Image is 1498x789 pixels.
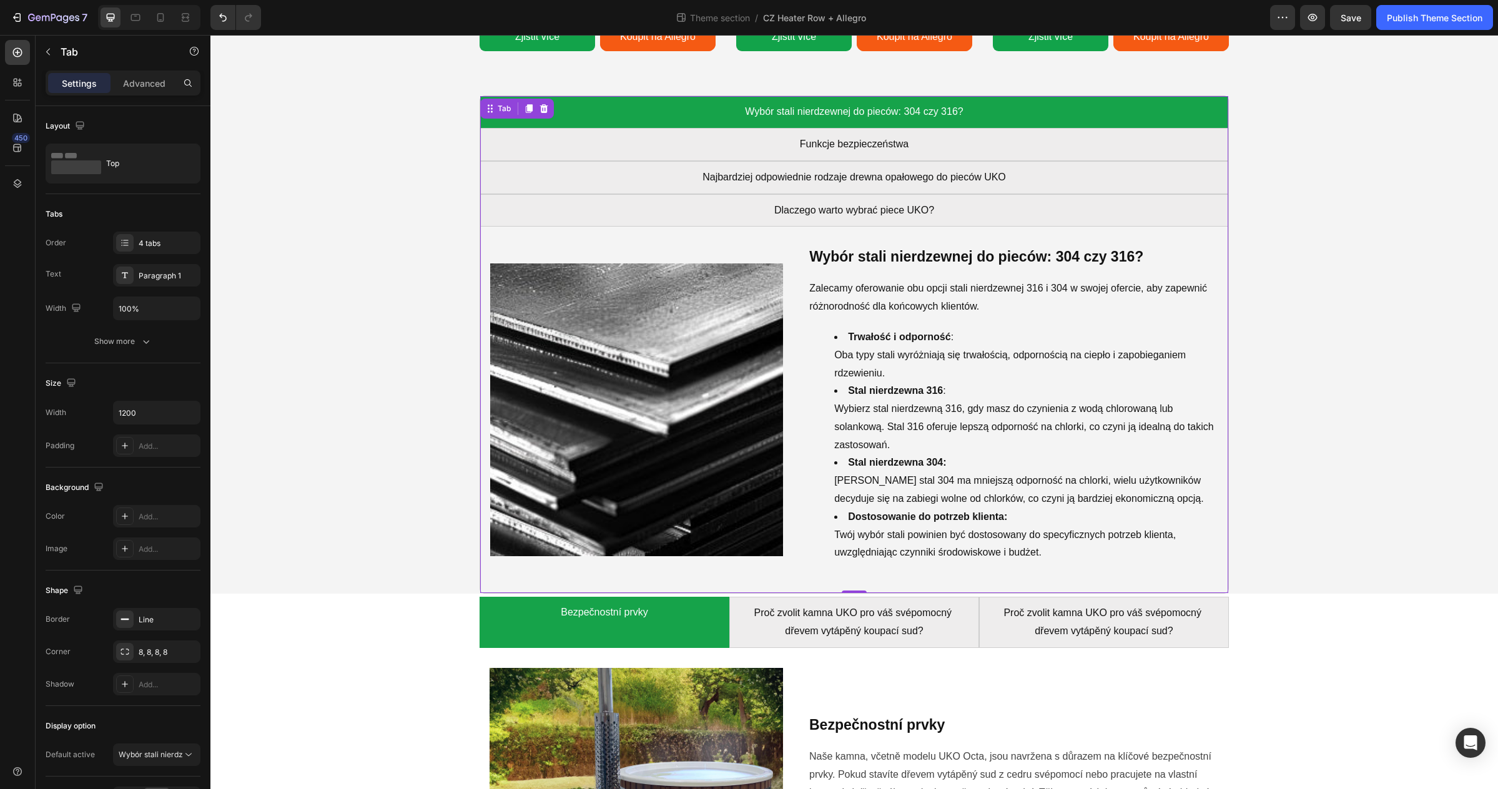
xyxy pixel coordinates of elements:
[589,100,698,119] p: Funkcje bezpieczeństwa
[106,149,182,178] div: Top
[350,572,438,582] span: Bezpečnostní prvky
[113,743,200,766] button: Wybór stali nierdzewnej do pieców: 304 czy 316?
[62,77,97,90] p: Settings
[114,297,200,320] input: Auto
[114,401,200,424] input: Auto
[46,300,84,317] div: Width
[1341,12,1361,23] span: Save
[46,679,74,690] div: Shadow
[638,296,740,307] strong: Trwałość i odporność
[139,679,197,690] div: Add...
[638,422,736,433] strong: Stal nierdzewna 304:
[46,543,67,554] div: Image
[280,228,573,521] img: gempages_544226901498004574-4209fcf2-af39-4633-bb5c-ddb2b3dcb35c.jpg
[624,293,1007,347] li: : Oba typy stali wyróżniają się trwałością, odpornością na ciepło i zapobieganiem rdzewieniu.
[12,133,30,143] div: 450
[46,237,66,248] div: Order
[1387,11,1482,24] div: Publish Theme Section
[1376,5,1493,30] button: Publish Theme Section
[46,479,106,496] div: Background
[638,350,732,361] strong: Stal nierdzewna 316
[46,118,87,135] div: Layout
[46,720,96,732] div: Display option
[46,511,65,522] div: Color
[638,476,797,487] strong: Dostosowanie do potrzeb klienta:
[94,335,152,348] div: Show more
[46,440,74,451] div: Padding
[139,270,197,282] div: Paragraph 1
[46,268,61,280] div: Text
[1330,5,1371,30] button: Save
[46,582,86,599] div: Shape
[543,572,744,601] span: Proč zvolit kamna UKO pro váš svépomocný dřevem vytápěný koupací sud?
[139,647,197,658] div: 8, 8, 8, 8
[61,44,167,59] p: Tab
[119,749,182,760] p: Wybór stali nierdzewnej do pieców: 304 czy 316?
[210,5,261,30] div: Undo/Redo
[624,347,1007,419] li: : Wybierz stal nierdzewną 316, gdy masz do czynienia z wodą chlorowaną lub solankową. Stal 316 of...
[82,10,87,25] p: 7
[139,238,197,249] div: 4 tabs
[1456,728,1486,758] div: Open Intercom Messenger
[46,208,62,220] div: Tabs
[599,245,1007,281] p: Zalecamy oferowanie obu opcji stali nierdzewnej 316 i 304 w swojej ofercie, aby zapewnić różnorod...
[598,680,1008,701] h3: Bezpečnostní prvky
[46,375,79,392] div: Size
[139,511,197,522] div: Add...
[46,407,66,418] div: Width
[46,749,95,760] div: Default active
[564,167,724,185] p: Dlaczego warto wybrać piece UKO?
[755,11,758,24] span: /
[687,11,752,24] span: Theme section
[624,473,1007,527] li: Twój wybór stali powinien być dostosowany do specyficznych potrzeb klienta, uwzględniając czynnik...
[139,441,197,452] div: Add...
[598,212,960,233] h3: Wybór stali nierdzewnej do pieców: 304 czy 316?
[139,544,197,555] div: Add...
[793,572,993,601] span: Proč zvolit kamna UKO pro váš svépomocný dřevem vytápěný koupací sud?
[139,614,197,625] div: Line
[123,77,165,90] p: Advanced
[46,330,200,353] button: Show more
[535,68,752,86] p: Wybór stali nierdzewnej do pieców: 304 czy 316?
[624,419,1007,473] li: [PERSON_NAME] stal 304 ma mniejszą odporność na chlorki, wielu użytkowników decyduje się na zabie...
[46,646,71,657] div: Corner
[210,35,1498,789] iframe: Design area
[492,134,796,152] p: Najbardziej odpowiednie rodzaje drewna opałowego do pieców UKO
[5,5,93,30] button: 7
[763,11,866,24] span: CZ Heater Row + Allegro
[285,68,303,79] div: Tab
[46,614,70,625] div: Border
